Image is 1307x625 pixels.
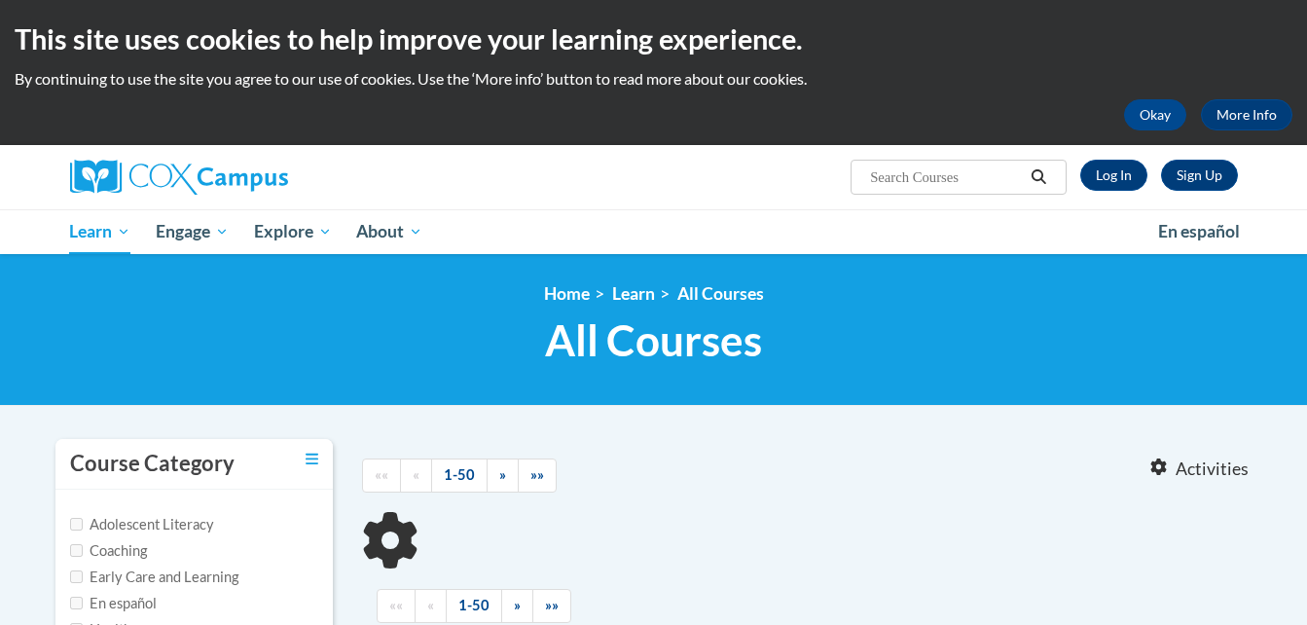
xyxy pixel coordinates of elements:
[375,466,388,483] span: ««
[344,209,435,254] a: About
[518,459,557,493] a: End
[545,597,559,613] span: »»
[70,514,214,535] label: Adolescent Literacy
[41,209,1267,254] div: Main menu
[70,597,83,609] input: Checkbox for Options
[70,160,440,195] a: Cox Campus
[15,68,1292,90] p: By continuing to use the site you agree to our use of cookies. Use the ‘More info’ button to read...
[306,449,318,470] a: Toggle collapse
[413,466,419,483] span: «
[1145,211,1253,252] a: En español
[487,459,519,493] a: Next
[544,283,590,304] a: Home
[1080,160,1147,191] a: Log In
[514,597,521,613] span: »
[431,459,488,493] a: 1-50
[1161,160,1238,191] a: Register
[1124,99,1186,130] button: Okay
[545,314,762,366] span: All Courses
[70,518,83,531] input: Checkbox for Options
[69,220,130,243] span: Learn
[241,209,345,254] a: Explore
[501,589,533,623] a: Next
[57,209,144,254] a: Learn
[70,160,288,195] img: Cox Campus
[70,570,83,583] input: Checkbox for Options
[1024,165,1053,189] button: Search
[254,220,332,243] span: Explore
[1201,99,1292,130] a: More Info
[427,597,434,613] span: «
[70,540,147,562] label: Coaching
[530,466,544,483] span: »»
[377,589,416,623] a: Begining
[1176,459,1249,480] span: Activities
[499,466,506,483] span: »
[362,459,401,493] a: Begining
[389,597,403,613] span: ««
[70,544,83,557] input: Checkbox for Options
[415,589,447,623] a: Previous
[356,220,422,243] span: About
[70,593,157,614] label: En español
[677,283,764,304] a: All Courses
[532,589,571,623] a: End
[612,283,655,304] a: Learn
[400,459,432,493] a: Previous
[868,165,1024,189] input: Search Courses
[156,220,229,243] span: Engage
[143,209,241,254] a: Engage
[1158,221,1240,241] span: En español
[70,449,235,479] h3: Course Category
[446,589,502,623] a: 1-50
[15,19,1292,58] h2: This site uses cookies to help improve your learning experience.
[70,567,238,588] label: Early Care and Learning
